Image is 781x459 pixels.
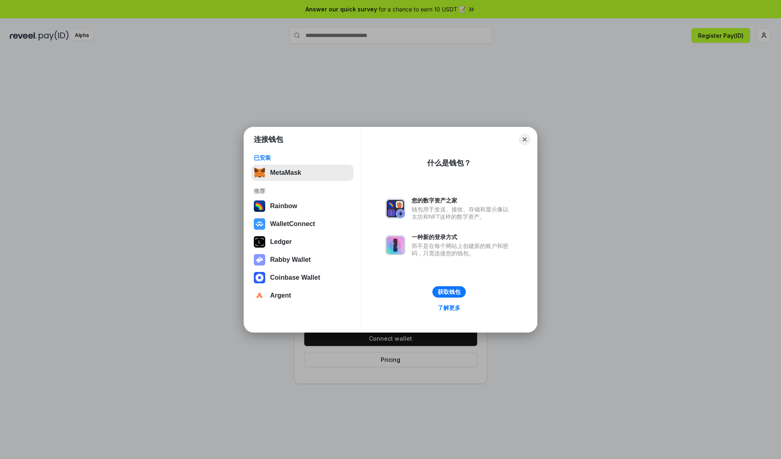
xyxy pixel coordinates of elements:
[438,288,460,296] div: 获取钱包
[270,292,291,299] div: Argent
[254,154,351,161] div: 已安装
[254,272,265,283] img: svg+xml,%3Csvg%20width%3D%2228%22%20height%3D%2228%22%20viewBox%3D%220%200%2028%2028%22%20fill%3D...
[251,216,353,232] button: WalletConnect
[251,252,353,268] button: Rabby Wallet
[412,242,513,257] div: 而不是在每个网站上创建新的账户和密码，只需连接您的钱包。
[251,198,353,214] button: Rainbow
[270,256,311,263] div: Rabby Wallet
[270,220,315,228] div: WalletConnect
[386,199,405,218] img: svg+xml,%3Csvg%20xmlns%3D%22http%3A%2F%2Fwww.w3.org%2F2000%2Fsvg%22%20fill%3D%22none%22%20viewBox...
[251,165,353,181] button: MetaMask
[432,286,466,298] button: 获取钱包
[254,254,265,265] img: svg+xml,%3Csvg%20xmlns%3D%22http%3A%2F%2Fwww.w3.org%2F2000%2Fsvg%22%20fill%3D%22none%22%20viewBox...
[254,187,351,195] div: 推荐
[270,238,292,246] div: Ledger
[254,167,265,178] img: svg+xml,%3Csvg%20fill%3D%22none%22%20height%3D%2233%22%20viewBox%3D%220%200%2035%2033%22%20width%...
[270,202,297,210] div: Rainbow
[438,304,460,311] div: 了解更多
[270,274,320,281] div: Coinbase Wallet
[254,200,265,212] img: svg+xml,%3Csvg%20width%3D%22120%22%20height%3D%22120%22%20viewBox%3D%220%200%20120%20120%22%20fil...
[412,197,513,204] div: 您的数字资产之家
[433,302,465,313] a: 了解更多
[251,287,353,304] button: Argent
[254,135,283,144] h1: 连接钱包
[254,218,265,230] img: svg+xml,%3Csvg%20width%3D%2228%22%20height%3D%2228%22%20viewBox%3D%220%200%2028%2028%22%20fill%3D...
[412,233,513,241] div: 一种新的登录方式
[519,134,530,145] button: Close
[412,206,513,220] div: 钱包用于发送、接收、存储和显示像以太坊和NFT这样的数字资产。
[254,290,265,301] img: svg+xml,%3Csvg%20width%3D%2228%22%20height%3D%2228%22%20viewBox%3D%220%200%2028%2028%22%20fill%3D...
[386,235,405,255] img: svg+xml,%3Csvg%20xmlns%3D%22http%3A%2F%2Fwww.w3.org%2F2000%2Fsvg%22%20fill%3D%22none%22%20viewBox...
[251,270,353,286] button: Coinbase Wallet
[270,169,301,176] div: MetaMask
[427,158,471,168] div: 什么是钱包？
[251,234,353,250] button: Ledger
[254,236,265,248] img: svg+xml,%3Csvg%20xmlns%3D%22http%3A%2F%2Fwww.w3.org%2F2000%2Fsvg%22%20width%3D%2228%22%20height%3...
